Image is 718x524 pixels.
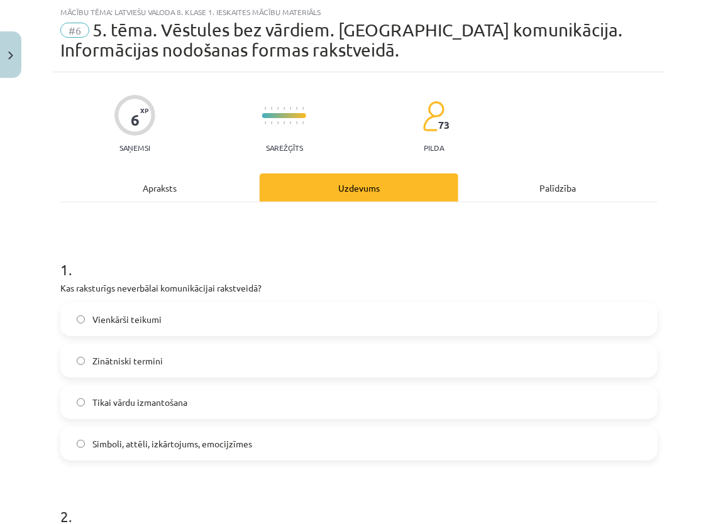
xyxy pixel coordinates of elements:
[265,107,266,110] img: icon-short-line-57e1e144782c952c97e751825c79c345078a6d821885a25fce030b3d8c18986b.svg
[60,8,658,16] div: Mācību tēma: Latviešu valoda 8. klase 1. ieskaites mācību materiāls
[8,52,13,60] img: icon-close-lesson-0947bae3869378f0d4975bcd49f059093ad1ed9edebbc8119c70593378902aed.svg
[260,173,459,202] div: Uzdevums
[302,107,304,110] img: icon-short-line-57e1e144782c952c97e751825c79c345078a6d821885a25fce030b3d8c18986b.svg
[271,121,272,124] img: icon-short-line-57e1e144782c952c97e751825c79c345078a6d821885a25fce030b3d8c18986b.svg
[284,121,285,124] img: icon-short-line-57e1e144782c952c97e751825c79c345078a6d821885a25fce030b3d8c18986b.svg
[302,121,304,124] img: icon-short-line-57e1e144782c952c97e751825c79c345078a6d821885a25fce030b3d8c18986b.svg
[60,281,658,295] p: Kas raksturīgs neverbālai komunikācijai rakstveidā?
[77,440,85,448] input: Simboli, attēli, izkārtojums, emocijzīmes
[60,173,260,202] div: Apraksts
[60,239,658,278] h1: 1 .
[77,357,85,365] input: Zinātniski termini
[92,354,163,368] span: Zinātniski termini
[140,107,148,114] span: XP
[77,315,85,324] input: Vienkārši teikumi
[290,107,291,110] img: icon-short-line-57e1e144782c952c97e751825c79c345078a6d821885a25fce030b3d8c18986b.svg
[77,398,85,407] input: Tikai vārdu izmantošana
[60,23,89,38] span: #6
[114,143,155,152] p: Saņemsi
[458,173,658,202] div: Palīdzība
[60,19,622,60] span: 5. tēma. Vēstules bez vārdiem. [GEOGRAPHIC_DATA] komunikācija. Informācijas nodošanas formas raks...
[423,101,445,132] img: students-c634bb4e5e11cddfef0936a35e636f08e4e9abd3cc4e673bd6f9a4125e45ecb1.svg
[296,121,297,124] img: icon-short-line-57e1e144782c952c97e751825c79c345078a6d821885a25fce030b3d8c18986b.svg
[290,121,291,124] img: icon-short-line-57e1e144782c952c97e751825c79c345078a6d821885a25fce030b3d8c18986b.svg
[284,107,285,110] img: icon-short-line-57e1e144782c952c97e751825c79c345078a6d821885a25fce030b3d8c18986b.svg
[131,111,140,129] div: 6
[265,121,266,124] img: icon-short-line-57e1e144782c952c97e751825c79c345078a6d821885a25fce030b3d8c18986b.svg
[92,313,162,326] span: Vienkārši teikumi
[424,143,444,152] p: pilda
[277,121,279,124] img: icon-short-line-57e1e144782c952c97e751825c79c345078a6d821885a25fce030b3d8c18986b.svg
[266,143,303,152] p: Sarežģīts
[277,107,279,110] img: icon-short-line-57e1e144782c952c97e751825c79c345078a6d821885a25fce030b3d8c18986b.svg
[296,107,297,110] img: icon-short-line-57e1e144782c952c97e751825c79c345078a6d821885a25fce030b3d8c18986b.svg
[438,119,450,131] span: 73
[271,107,272,110] img: icon-short-line-57e1e144782c952c97e751825c79c345078a6d821885a25fce030b3d8c18986b.svg
[92,396,187,409] span: Tikai vārdu izmantošana
[92,437,252,450] span: Simboli, attēli, izkārtojums, emocijzīmes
